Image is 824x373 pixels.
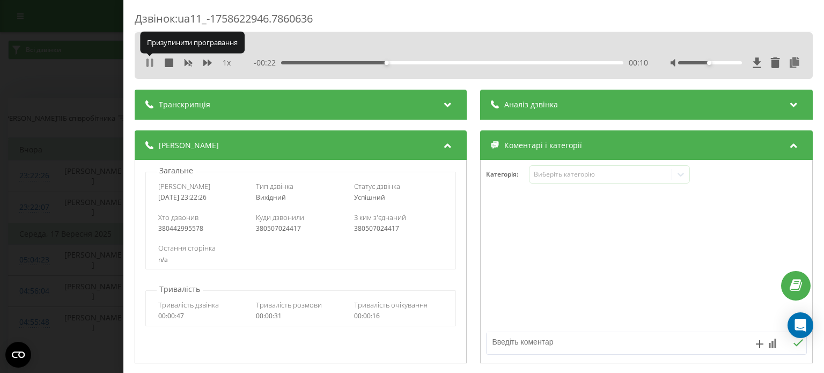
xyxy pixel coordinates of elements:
span: Куди дзвонили [256,213,305,222]
span: - 00:22 [254,57,282,68]
div: Призупинити програвання [140,32,245,53]
span: Вихідний [256,193,286,202]
span: [PERSON_NAME] [158,181,210,191]
div: Виберіть категорію [534,170,668,179]
span: Аналіз дзвінка [505,99,558,110]
p: Тривалість [157,284,203,295]
div: Дзвінок : ua11_-1758622946.7860636 [135,11,813,32]
span: Статус дзвінка [354,181,400,191]
span: Тривалість дзвінка [158,300,219,310]
span: Коментарі і категорії [505,140,583,151]
div: Accessibility label [707,61,711,65]
div: Accessibility label [385,61,389,65]
span: З ким з'єднаний [354,213,406,222]
span: 00:10 [629,57,648,68]
span: Транскрипція [159,99,210,110]
div: 380507024417 [354,225,444,232]
div: 00:00:47 [158,312,248,320]
span: Успішний [354,193,385,202]
span: Тривалість очікування [354,300,428,310]
div: 380507024417 [256,225,346,232]
p: Загальне [157,165,196,176]
button: Open CMP widget [5,342,31,368]
div: 00:00:16 [354,312,444,320]
span: Остання сторінка [158,243,216,253]
div: 00:00:31 [256,312,346,320]
span: Тривалість розмови [256,300,322,310]
span: [PERSON_NAME] [159,140,219,151]
div: 380442995578 [158,225,248,232]
span: 1 x [223,57,231,68]
span: Тип дзвінка [256,181,294,191]
div: Open Intercom Messenger [788,312,813,338]
div: [DATE] 23:22:26 [158,194,248,201]
h4: Категорія : [487,171,529,178]
div: n/a [158,256,443,264]
span: Хто дзвонив [158,213,198,222]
